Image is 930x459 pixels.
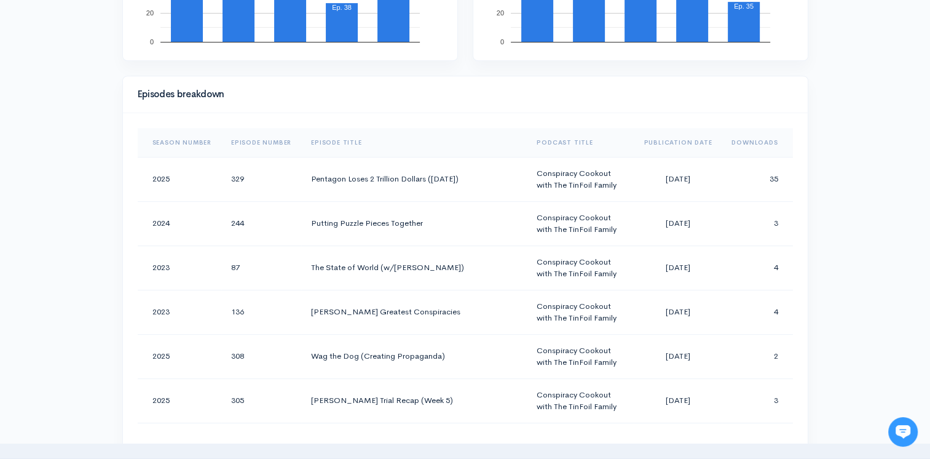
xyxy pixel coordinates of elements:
[301,378,527,423] td: [PERSON_NAME] Trial Recap (Week 5)
[634,201,722,245] td: [DATE]
[301,334,527,378] td: Wag the Dog (Creating Propaganda)
[634,157,722,201] td: [DATE]
[26,164,229,188] input: Search articles
[138,128,221,158] th: Sort column
[496,9,503,17] text: 20
[138,290,221,334] td: 2023
[527,245,634,290] td: Conspiracy Cookout with The TinFoil Family
[527,334,634,378] td: Conspiracy Cookout with The TinFoil Family
[527,128,634,158] th: Sort column
[527,290,634,334] td: Conspiracy Cookout with The TinFoil Family
[722,128,792,158] th: Sort column
[888,417,918,447] iframe: gist-messenger-bubble-iframe
[301,201,527,245] td: Putting Puzzle Pieces Together
[634,245,722,290] td: [DATE]
[138,89,786,100] h4: Episodes breakdown
[527,157,634,201] td: Conspiracy Cookout with The TinFoil Family
[138,378,221,423] td: 2025
[301,245,527,290] td: The State of World (w/[PERSON_NAME])
[138,157,221,201] td: 2025
[734,2,754,10] text: Ep. 35
[7,143,238,158] p: Find an answer quickly
[138,334,221,378] td: 2025
[722,334,792,378] td: 2
[500,38,503,46] text: 0
[527,378,634,423] td: Conspiracy Cookout with The TinFoil Family
[79,102,148,112] span: New conversation
[146,9,153,17] text: 20
[301,157,527,201] td: Pentagon Loses 2 Trillion Dollars ([DATE])
[10,94,236,120] button: New conversation
[221,290,301,334] td: 136
[722,245,792,290] td: 4
[149,38,153,46] text: 0
[221,378,301,423] td: 305
[301,290,527,334] td: [PERSON_NAME] Greatest Conspiracies
[634,128,722,158] th: Sort column
[634,378,722,423] td: [DATE]
[722,290,792,334] td: 4
[722,201,792,245] td: 3
[138,245,221,290] td: 2023
[221,157,301,201] td: 329
[332,4,352,11] text: Ep. 38
[722,378,792,423] td: 3
[634,290,722,334] td: [DATE]
[301,128,527,158] th: Sort column
[221,245,301,290] td: 87
[138,201,221,245] td: 2024
[634,334,722,378] td: [DATE]
[527,201,634,245] td: Conspiracy Cookout with The TinFoil Family
[221,128,301,158] th: Sort column
[221,201,301,245] td: 244
[722,157,792,201] td: 35
[221,334,301,378] td: 308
